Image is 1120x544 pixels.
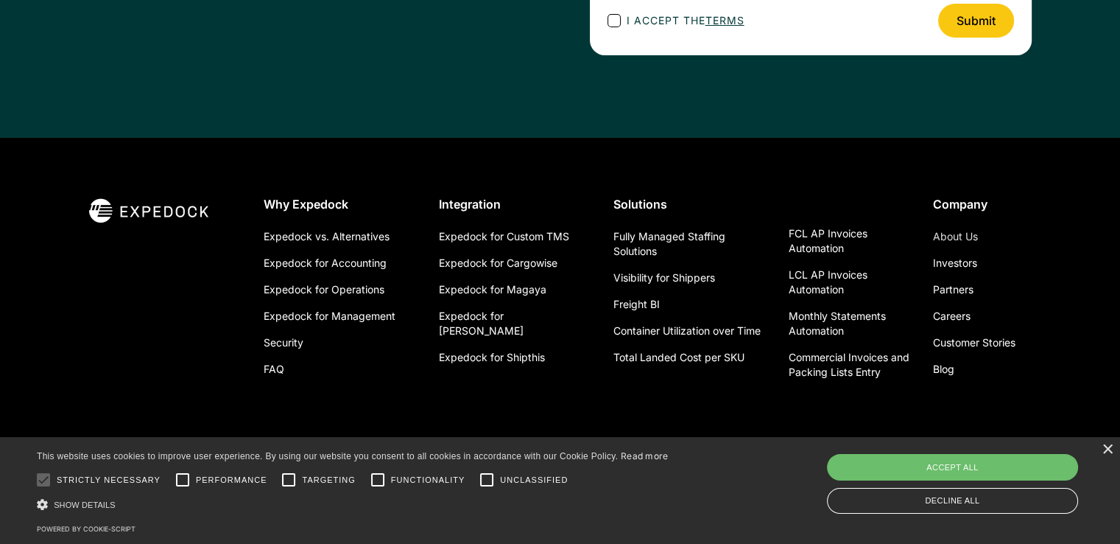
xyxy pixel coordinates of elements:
div: Company [933,197,1032,212]
span: Functionality [391,474,465,487]
a: Customer Stories [933,329,1015,356]
div: Integration [439,197,591,212]
span: Targeting [302,474,355,487]
div: Why Expedock [264,197,415,212]
a: Blog [933,356,954,383]
a: Expedock for Accounting [264,250,387,276]
span: Show details [54,501,116,509]
a: FCL AP Invoices Automation [789,220,909,262]
a: Visibility for Shippers [613,265,715,291]
iframe: Chat Widget [875,385,1120,544]
span: Strictly necessary [57,474,161,487]
div: Accept all [827,454,1078,481]
input: Submit [938,4,1014,38]
a: Expedock for Cargowise [439,250,557,276]
div: Decline all [827,488,1078,514]
a: Freight BI [613,291,660,318]
span: Performance [196,474,267,487]
span: Unclassified [500,474,568,487]
a: Security [264,329,303,356]
a: Total Landed Cost per SKU [613,344,744,371]
a: Expedock for Shipthis [439,344,545,371]
a: Expedock for Management [264,303,395,329]
span: I accept the [627,13,744,28]
a: Commercial Invoices and Packing Lists Entry [789,344,909,386]
a: FAQ [264,356,284,383]
a: Container Utilization over Time [613,318,761,344]
a: LCL AP Invoices Automation [789,262,909,303]
a: Expedock for Custom TMS [439,223,569,250]
a: Expedock for [PERSON_NAME] [439,303,591,344]
a: Expedock for Operations [264,276,384,303]
a: Expedock for Magaya [439,276,546,303]
a: Monthly Statements Automation [789,303,909,344]
a: Read more [621,450,669,461]
a: Expedock vs. Alternatives [264,223,390,250]
a: Fully Managed Staffing Solutions [613,223,765,265]
a: Partners [933,276,973,303]
a: Careers [933,303,971,329]
span: This website uses cookies to improve user experience. By using our website you consent to all coo... [37,451,618,461]
a: Powered by cookie-script [37,525,135,533]
a: terms [705,14,744,27]
a: About Us [933,223,978,250]
div: Show details [37,497,669,512]
div: Solutions [613,197,765,212]
a: Investors [933,250,977,276]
